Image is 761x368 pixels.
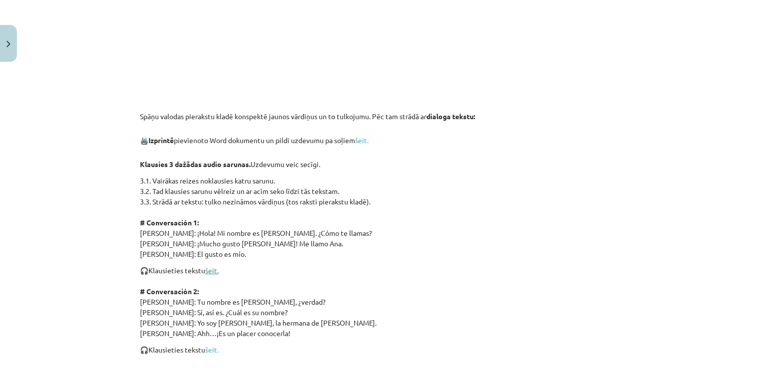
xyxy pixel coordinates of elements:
strong: Klausies 3 dažādas audio sarunas. [140,160,251,169]
strong: # Conversación 1: [140,218,199,227]
strong: # Conversación 2: [140,287,199,296]
p: Spāņu valodas pierakstu kladē konspektē jaunos vārdiņus un to tulkojumu. Pēc tam strādā ar [140,104,621,122]
a: šeit. [205,266,219,275]
p: Klausieties tekstu [PERSON_NAME]: Tu nombre es [PERSON_NAME], ¿verdad? [PERSON_NAME]: Sí, así es.... [140,265,621,339]
a: šeit. [205,345,219,354]
p: 3.1. Vairākas reizes noklausies katru sarunu. 3.2. Tad klausies sarunu vēlreiz un ar acīm seko lī... [140,176,621,259]
strong: Izprintē [148,136,174,145]
a: šeit. [355,136,369,145]
img: icon-close-lesson-0947bae3869378f0d4975bcd49f059093ad1ed9edebbc8119c70593378902aed.svg [6,41,10,47]
strong: dialoga tekstu: [426,112,475,121]
strong: 🎧 [140,266,148,275]
p: 🖨️ pievienoto Word dokumentu un pildi uzdevumu pa soļiem [140,128,621,146]
p: Uzdevumu veic secīgi. [140,152,621,170]
strong: 🎧 [140,345,148,354]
